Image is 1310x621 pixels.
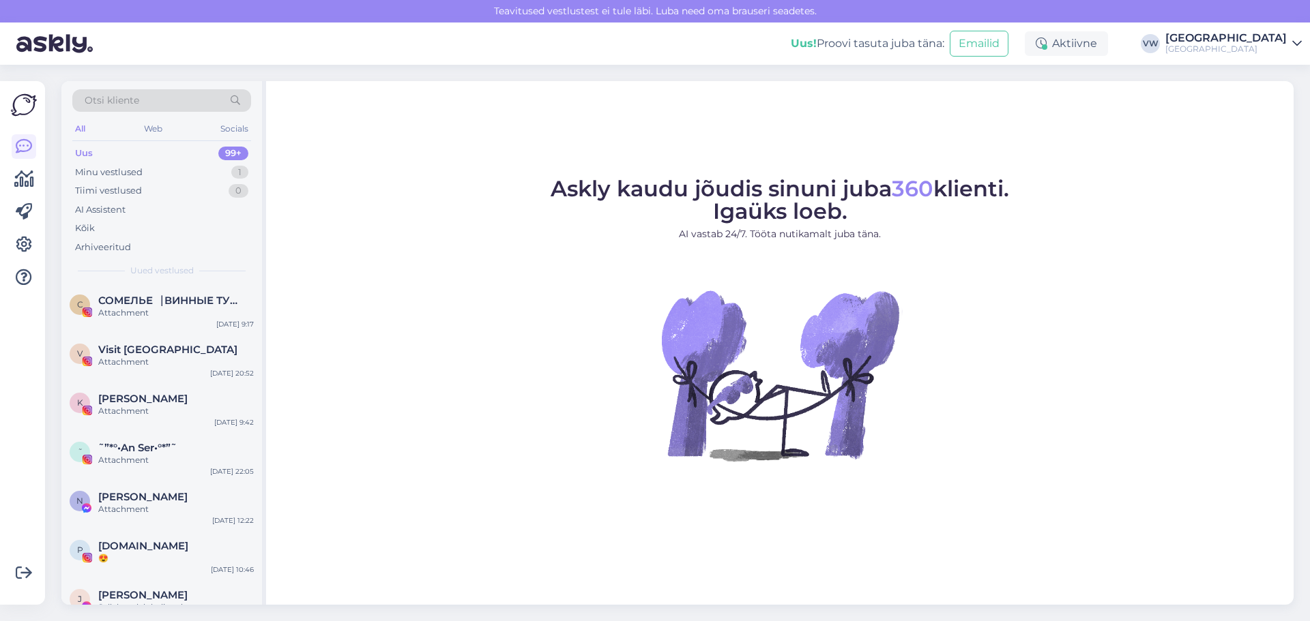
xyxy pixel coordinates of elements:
span: Katri Kägo [98,393,188,405]
a: [GEOGRAPHIC_DATA][GEOGRAPHIC_DATA] [1165,33,1302,55]
div: 1 [231,166,248,179]
span: Askly kaudu jõudis sinuni juba klienti. Igaüks loeb. [551,175,1009,224]
span: Visit Pärnu [98,344,237,356]
div: 99+ [218,147,248,160]
img: Askly Logo [11,92,37,118]
div: Uus [75,147,93,160]
div: [DATE] 9:17 [216,319,254,329]
div: [GEOGRAPHIC_DATA] [1165,44,1287,55]
div: Attachment [98,503,254,515]
span: J [78,594,82,604]
div: Attachment [98,356,254,368]
img: No Chat active [657,252,903,498]
div: Minu vestlused [75,166,143,179]
span: ˜ [78,446,83,457]
div: Kõik [75,222,95,235]
div: VW [1141,34,1160,53]
span: P [77,545,83,555]
div: 0 [229,184,248,198]
div: Tiimi vestlused [75,184,142,198]
div: AI Assistent [75,203,126,217]
button: Emailid [950,31,1008,57]
div: All [72,120,88,138]
div: [DATE] 20:52 [210,368,254,378]
span: С [77,299,83,309]
div: Arhiveeritud [75,241,131,254]
span: 360 [892,175,933,202]
div: [DATE] 12:22 [212,515,254,526]
span: Otsi kliente [85,93,139,108]
span: Uued vestlused [130,264,194,277]
span: Jaanika Aasav [98,589,188,601]
div: Attachment [98,405,254,417]
div: [DATE] 9:42 [214,417,254,427]
div: Proovi tasuta juba täna: [791,35,944,52]
span: V [77,348,83,359]
div: Web [141,120,165,138]
span: N [76,496,83,506]
div: Socials [218,120,251,138]
span: СОМЕЛЬЕ⎹ ВИННЫЕ ТУРЫ | ДЕГУСТАЦИИ В ТАЛЛИННЕ [98,294,240,307]
p: AI vastab 24/7. Tööta nutikamalt juba täna. [551,227,1009,241]
div: [GEOGRAPHIC_DATA] [1165,33,1287,44]
b: Uus! [791,37,817,50]
div: Selleks tuleb helistada [98,601,254,614]
div: Attachment [98,307,254,319]
div: [DATE] 10:46 [211,564,254,575]
span: Päevapraad.ee [98,540,188,552]
div: [DATE] 22:05 [210,466,254,476]
span: K [77,397,83,408]
div: Attachment [98,454,254,466]
div: 😍 [98,552,254,564]
span: ˜”*°•An Ser•°*”˜ [98,442,177,454]
span: Nele Grandberg [98,491,188,503]
div: Aktiivne [1025,31,1108,56]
